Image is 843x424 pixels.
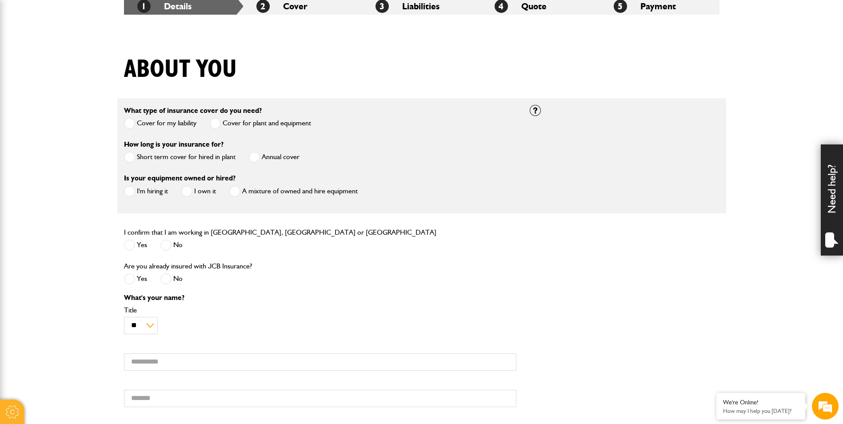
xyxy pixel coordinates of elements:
label: Short term cover for hired in plant [124,152,236,163]
div: Need help? [821,144,843,256]
label: Are you already insured with JCB Insurance? [124,263,252,270]
label: How long is your insurance for? [124,141,224,148]
label: Annual cover [249,152,300,163]
label: Cover for plant and equipment [210,118,311,129]
label: Yes [124,240,147,251]
label: Is your equipment owned or hired? [124,175,236,182]
p: How may I help you today? [723,408,799,414]
label: What type of insurance cover do you need? [124,107,262,114]
h1: About you [124,55,237,84]
label: I own it [181,186,216,197]
label: I confirm that I am working in [GEOGRAPHIC_DATA], [GEOGRAPHIC_DATA] or [GEOGRAPHIC_DATA] [124,229,436,236]
label: No [160,273,183,284]
label: I'm hiring it [124,186,168,197]
label: A mixture of owned and hire equipment [229,186,358,197]
div: We're Online! [723,399,799,406]
p: What's your name? [124,294,516,301]
label: Yes [124,273,147,284]
label: Cover for my liability [124,118,196,129]
label: Title [124,307,516,314]
label: No [160,240,183,251]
